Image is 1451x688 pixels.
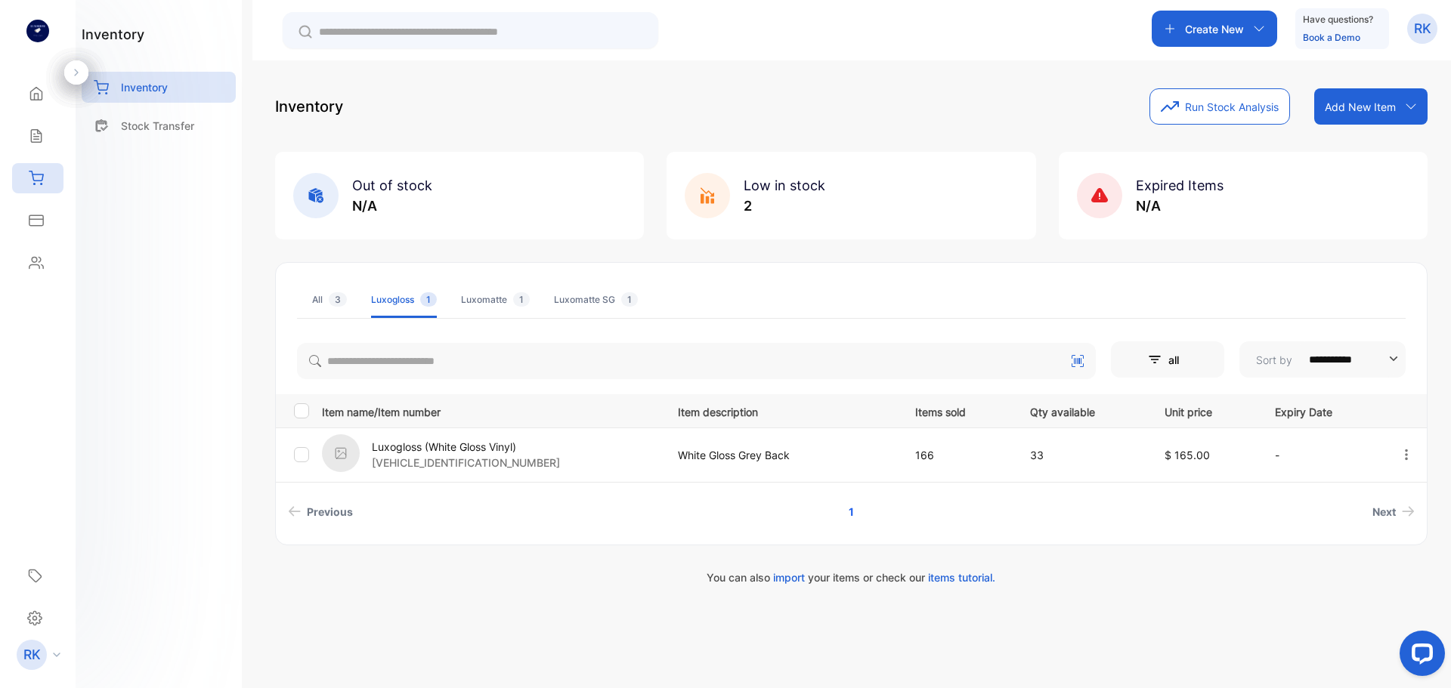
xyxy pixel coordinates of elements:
p: Items sold [915,401,999,420]
p: Item description [678,401,885,420]
span: Previous [307,504,353,520]
p: Create New [1185,21,1244,37]
p: Add New Item [1325,99,1396,115]
div: Luxogloss [371,293,437,307]
button: Run Stock Analysis [1149,88,1290,125]
a: Page 1 is your current page [831,498,872,526]
span: Low in stock [744,177,825,193]
p: You can also your items or check our [275,569,1428,585]
p: Item name/Item number [322,401,659,420]
iframe: LiveChat chat widget [1388,625,1451,688]
span: 1 [621,292,638,307]
p: 166 [915,447,999,463]
button: RK [1407,11,1437,47]
div: Luxomatte SG [554,293,638,307]
div: Luxomatte [461,293,530,307]
span: 3 [329,292,347,307]
span: Out of stock [352,177,432,193]
p: White Gloss Grey Back [678,447,885,463]
p: Unit price [1165,401,1244,420]
p: 2 [744,196,825,216]
p: Sort by [1256,352,1292,368]
p: - [1275,447,1368,463]
ul: Pagination [276,498,1427,526]
span: 1 [513,292,530,307]
h1: inventory [82,24,144,45]
p: Inventory [121,79,168,95]
a: Book a Demo [1303,32,1360,43]
p: RK [23,645,41,665]
p: Expiry Date [1275,401,1368,420]
p: N/A [352,196,432,216]
div: All [312,293,347,307]
span: 1 [420,292,437,307]
a: Previous page [282,498,359,526]
p: RK [1414,19,1431,39]
p: Qty available [1030,401,1134,420]
p: [VEHICLE_IDENTIFICATION_NUMBER] [372,455,560,470]
a: Next page [1366,498,1421,526]
a: Stock Transfer [82,110,236,141]
img: item [322,434,360,472]
p: 33 [1030,447,1134,463]
p: Stock Transfer [121,118,194,134]
span: Expired Items [1136,177,1224,193]
span: Next [1372,504,1396,520]
a: Inventory [82,72,236,103]
p: Luxogloss (White Gloss Vinyl) [372,439,560,455]
span: items tutorial. [928,571,995,584]
img: logo [26,20,49,42]
p: Inventory [275,95,343,118]
p: Have questions? [1303,12,1373,27]
span: import [773,571,805,584]
p: N/A [1136,196,1224,216]
button: Create New [1152,11,1277,47]
span: $ 165.00 [1165,449,1210,461]
button: Sort by [1239,341,1406,378]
